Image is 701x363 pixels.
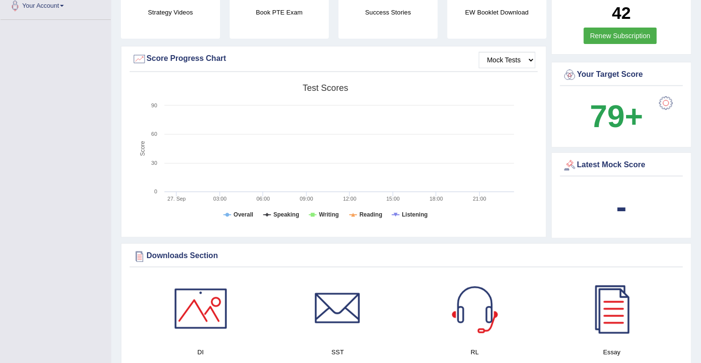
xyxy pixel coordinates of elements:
tspan: Speaking [273,211,299,218]
div: Latest Mock Score [562,158,680,173]
h4: Book PTE Exam [230,7,329,17]
h4: SST [274,347,402,357]
h4: Essay [548,347,676,357]
h4: Strategy Videos [121,7,220,17]
text: 06:00 [256,196,270,202]
text: 09:00 [300,196,313,202]
h4: DI [137,347,264,357]
h4: Success Stories [338,7,438,17]
text: 18:00 [429,196,443,202]
text: 0 [154,189,157,194]
div: Downloads Section [132,249,680,263]
tspan: Writing [319,211,339,218]
div: Your Target Score [562,68,680,82]
text: 12:00 [343,196,356,202]
tspan: Listening [402,211,427,218]
a: Renew Subscription [584,28,657,44]
tspan: Test scores [303,83,348,93]
text: 30 [151,160,157,166]
b: 42 [612,3,631,22]
tspan: 27. Sep [167,196,186,202]
text: 60 [151,131,157,137]
b: - [616,189,627,224]
h4: EW Booklet Download [447,7,546,17]
tspan: Reading [359,211,382,218]
h4: RL [411,347,539,357]
tspan: Score [139,141,146,156]
text: 21:00 [473,196,486,202]
text: 15:00 [386,196,400,202]
div: Score Progress Chart [132,52,535,66]
tspan: Overall [234,211,253,218]
text: 90 [151,102,157,108]
text: 03:00 [213,196,227,202]
b: 79+ [590,99,643,134]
